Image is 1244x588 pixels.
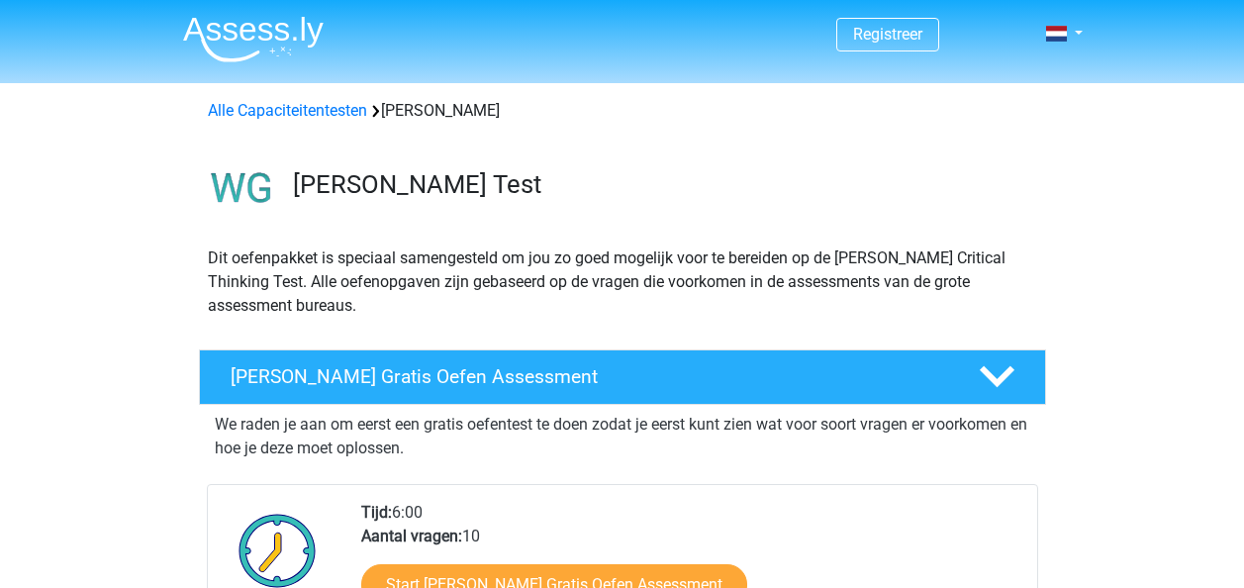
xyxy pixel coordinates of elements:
[215,413,1030,460] p: We raden je aan om eerst een gratis oefentest te doen zodat je eerst kunt zien wat voor soort vra...
[293,169,1030,200] h3: [PERSON_NAME] Test
[853,25,922,44] a: Registreer
[200,99,1045,123] div: [PERSON_NAME]
[361,527,462,545] b: Aantal vragen:
[191,349,1054,405] a: [PERSON_NAME] Gratis Oefen Assessment
[361,503,392,522] b: Tijd:
[208,101,367,120] a: Alle Capaciteitentesten
[200,147,284,231] img: watson glaser
[231,365,947,388] h4: [PERSON_NAME] Gratis Oefen Assessment
[208,246,1037,318] p: Dit oefenpakket is speciaal samengesteld om jou zo goed mogelijk voor te bereiden op de [PERSON_N...
[183,16,324,62] img: Assessly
